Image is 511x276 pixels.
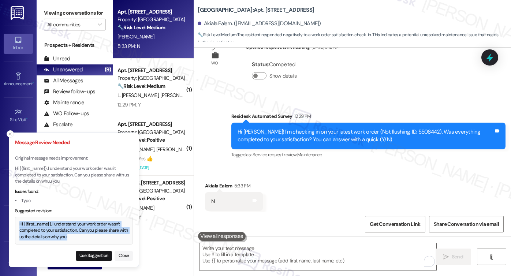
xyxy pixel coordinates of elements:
[199,243,436,271] textarea: To enrich screen reader interactions, please activate Accessibility in Grammarly extension settings
[15,165,133,185] p: Hi {{first_name}}, I understand your work order wasn't completed to your satisfaction. Can you pl...
[15,139,133,146] h3: Message Review Needed
[253,152,297,158] span: Service request review ,
[489,254,494,260] i: 
[365,216,425,232] button: Get Conversation Link
[297,152,322,158] span: Maintenance
[115,251,133,261] button: Close
[246,43,339,53] div: Opened request: Isn t flushing
[231,149,506,160] div: Tagged as:
[15,155,133,162] p: Original message needs improvement:
[370,220,420,228] span: Get Conversation Link
[198,31,511,47] span: : The resident responded negatively to a work order satisfaction check-in. This indicates a poten...
[7,130,14,138] button: Close toast
[252,59,299,70] div: : Completed
[15,208,133,215] div: Suggested revision:
[434,220,499,228] span: Share Conversation via email
[436,249,471,265] button: Send
[292,112,311,120] div: 12:29 PM
[231,112,506,123] div: Residesk Automated Survey
[15,189,133,195] div: Issues found:
[76,251,112,261] button: Use Suggestion
[238,128,494,144] div: Hi [PERSON_NAME]! I'm checking in on your latest work order (Not flushing, ID: 5506442). Was ever...
[15,198,133,204] li: Typo
[452,253,463,261] span: Send
[443,254,449,260] i: 
[269,72,296,80] label: Show details
[429,216,504,232] button: Share Conversation via email
[19,221,129,240] div: Hi {{first_name}}, I understand your work order wasn't completed to your satisfaction. Can you pl...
